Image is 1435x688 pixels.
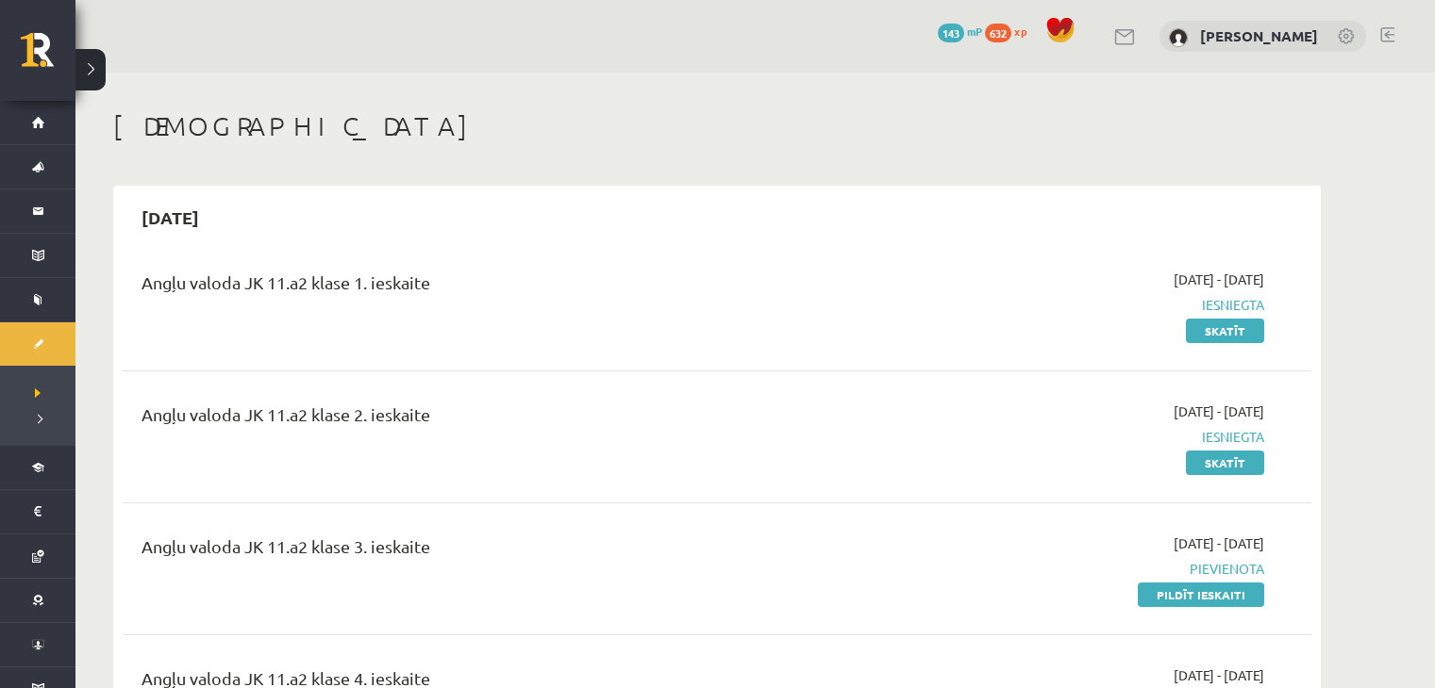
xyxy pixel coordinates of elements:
span: mP [967,24,982,39]
span: 143 [938,24,964,42]
h1: [DEMOGRAPHIC_DATA] [113,110,1321,142]
span: Iesniegta [909,427,1264,447]
div: Angļu valoda JK 11.a2 klase 2. ieskaite [142,401,880,436]
a: Rīgas 1. Tālmācības vidusskola [21,33,75,80]
span: [DATE] - [DATE] [1174,533,1264,553]
a: 143 mP [938,24,982,39]
a: Skatīt [1186,450,1264,475]
span: 632 [985,24,1011,42]
a: Pildīt ieskaiti [1138,582,1264,607]
span: Pievienota [909,559,1264,579]
a: Skatīt [1186,319,1264,343]
h2: [DATE] [123,195,218,239]
div: Angļu valoda JK 11.a2 klase 1. ieskaite [142,270,880,304]
span: Iesniegta [909,295,1264,315]
a: 632 xp [985,24,1036,39]
span: xp [1014,24,1026,39]
span: [DATE] - [DATE] [1174,665,1264,685]
a: [PERSON_NAME] [1200,26,1318,45]
span: [DATE] - [DATE] [1174,401,1264,421]
img: Marija Marta Lovniece [1169,28,1188,47]
div: Angļu valoda JK 11.a2 klase 3. ieskaite [142,533,880,568]
span: [DATE] - [DATE] [1174,270,1264,289]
